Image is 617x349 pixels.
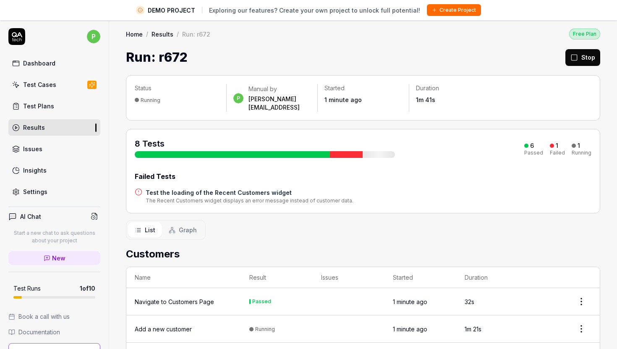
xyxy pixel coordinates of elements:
h1: Run: r672 [126,48,187,67]
a: Issues [8,141,100,157]
time: 32s [465,298,474,305]
span: DEMO PROJECT [148,6,195,15]
a: Results [8,119,100,136]
p: Status [135,84,220,92]
time: 1m 21s [465,325,481,333]
div: Settings [23,187,47,196]
a: Book a call with us [8,312,100,321]
a: Test Plans [8,98,100,114]
button: Graph [162,222,204,238]
th: Duration [456,267,528,288]
th: Result [241,267,313,288]
h2: Customers [126,247,600,262]
span: 1 of 10 [80,284,95,293]
span: List [145,226,155,234]
span: Exploring our features? Create your own project to unlock full potential! [209,6,420,15]
div: / [177,30,179,38]
h4: AI Chat [20,212,41,221]
button: Stop [565,49,600,66]
button: Create Project [427,4,481,16]
th: Issues [313,267,384,288]
th: Name [126,267,241,288]
a: New [8,251,100,265]
span: 8 Tests [135,139,165,149]
div: Test Cases [23,80,56,89]
p: Duration [416,84,494,92]
th: Started [384,267,456,288]
button: List [128,222,162,238]
a: Add a new customer [135,325,192,333]
div: Dashboard [23,59,55,68]
a: Home [126,30,143,38]
div: 6 [530,142,534,150]
a: Results [152,30,173,38]
time: 1m 41s [416,96,435,103]
a: Test Cases [8,76,100,93]
div: [PERSON_NAME][EMAIL_ADDRESS] [248,95,311,112]
a: Settings [8,184,100,200]
div: Insights [23,166,47,175]
p: Started [324,84,402,92]
div: Issues [23,144,42,153]
a: Navigate to Customers Page [135,297,214,306]
div: 1 [556,142,558,150]
button: p [87,28,100,45]
div: Failed Tests [135,171,591,181]
button: Free Plan [569,28,600,39]
time: 1 minute ago [393,298,427,305]
h5: Test Runs [13,285,41,292]
div: Test Plans [23,102,54,110]
time: 1 minute ago [393,325,427,333]
span: New [52,254,65,262]
a: Dashboard [8,55,100,71]
div: Running [572,150,591,155]
div: Run: r672 [182,30,210,38]
div: 1 [578,142,580,150]
div: The Recent Customers widget displays an error message instead of customer data. [146,197,353,205]
div: Passed [524,150,543,155]
p: Start a new chat to ask questions about your project [8,229,100,244]
div: Failed [550,150,565,155]
span: p [233,93,243,103]
span: p [87,30,100,43]
span: Book a call with us [18,312,70,321]
time: 1 minute ago [324,96,362,103]
span: Documentation [18,328,60,336]
a: Documentation [8,328,100,336]
a: Test the loading of the Recent Customers widget [146,188,353,197]
div: Running [141,97,160,103]
span: Graph [179,226,197,234]
div: Results [23,123,45,132]
div: Manual by [248,85,311,93]
div: Passed [252,299,271,304]
div: Free Plan [569,29,600,39]
a: Insights [8,162,100,178]
div: Running [255,326,275,332]
div: / [146,30,148,38]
